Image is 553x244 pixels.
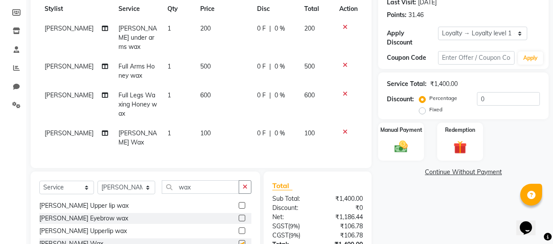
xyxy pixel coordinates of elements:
div: ₹1,400.00 [317,194,369,203]
span: 0 F [257,91,266,100]
span: [PERSON_NAME] [45,129,94,137]
div: ₹106.78 [317,231,369,240]
span: | [269,24,271,33]
span: 200 [200,24,211,32]
div: ₹106.78 [317,222,369,231]
span: Full Arms Honey wax [118,62,155,79]
span: 0 % [275,24,285,33]
span: 1 [167,129,171,137]
div: ₹0 [317,203,369,213]
span: 0 F [257,129,266,138]
span: 0 F [257,62,266,71]
div: [PERSON_NAME] Upperlip wax [39,227,127,236]
span: 100 [200,129,211,137]
span: [PERSON_NAME] [45,24,94,32]
span: SGST [272,222,288,230]
div: ( ) [266,222,318,231]
span: [PERSON_NAME] Wax [118,129,157,146]
span: 600 [304,91,315,99]
div: ₹1,400.00 [430,79,458,89]
span: | [269,62,271,71]
div: Coupon Code [387,53,438,62]
span: 0 % [275,129,285,138]
span: | [269,129,271,138]
div: Points: [387,10,407,20]
label: Fixed [429,106,442,113]
div: ( ) [266,231,318,240]
span: 0 % [275,62,285,71]
label: Manual Payment [380,126,422,134]
span: 0 F [257,24,266,33]
input: Search or Scan [162,180,239,194]
span: 9% [290,232,299,239]
div: Sub Total: [266,194,318,203]
img: _cash.svg [390,139,412,155]
span: 1 [167,24,171,32]
span: 500 [200,62,211,70]
span: 500 [304,62,315,70]
span: 1 [167,62,171,70]
label: Percentage [429,94,457,102]
span: 1 [167,91,171,99]
iframe: chat widget [516,209,544,235]
label: Redemption [445,126,475,134]
span: [PERSON_NAME] under arms wax [118,24,157,51]
button: Apply [518,52,543,65]
div: ₹1,186.44 [317,213,369,222]
a: Continue Without Payment [380,168,547,177]
input: Enter Offer / Coupon Code [438,51,515,65]
img: _gift.svg [449,139,471,155]
div: [PERSON_NAME] Upper lip wax [39,201,129,210]
span: 600 [200,91,211,99]
span: Total [272,181,292,190]
span: 100 [304,129,315,137]
span: 9% [290,223,298,230]
span: | [269,91,271,100]
div: 31.46 [408,10,424,20]
div: Service Total: [387,79,427,89]
div: Discount: [266,203,318,213]
div: Apply Discount [387,29,438,47]
span: [PERSON_NAME] [45,91,94,99]
span: 200 [304,24,315,32]
div: Discount: [387,95,414,104]
span: Full Legs Waxing Honey wax [118,91,157,117]
span: 0 % [275,91,285,100]
span: CGST [272,231,289,239]
span: [PERSON_NAME] [45,62,94,70]
div: [PERSON_NAME] Eyebrow wax [39,214,128,223]
div: Net: [266,213,318,222]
